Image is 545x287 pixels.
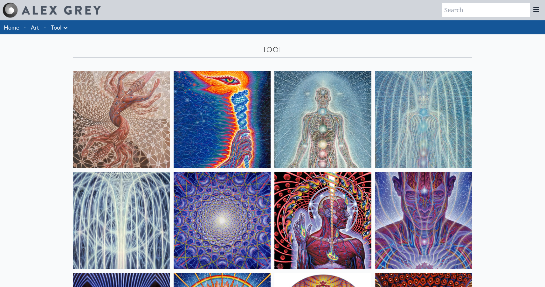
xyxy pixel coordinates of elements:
li: · [42,20,48,34]
li: · [22,20,28,34]
a: Home [4,24,19,31]
img: Mystic Eye, 2018, Alex Grey [375,172,472,269]
a: Tool [51,23,62,32]
div: Tool [73,45,472,55]
a: Art [31,23,39,32]
input: Search [442,3,530,17]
